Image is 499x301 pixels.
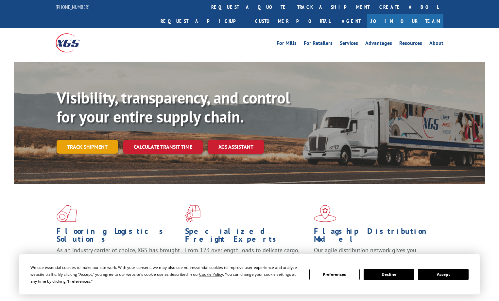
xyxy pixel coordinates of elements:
[57,140,118,154] a: Track shipment
[399,41,422,48] a: Resources
[68,278,90,284] span: Preferences
[340,41,358,48] a: Services
[19,254,480,294] div: Cookie Consent Prompt
[429,41,443,48] a: About
[250,14,335,28] a: Customer Portal
[277,41,297,48] a: For Mills
[304,41,333,48] a: For Retailers
[57,205,77,222] img: xgs-icon-total-supply-chain-intelligence-red
[185,227,309,246] h1: Specialized Freight Experts
[418,269,468,280] button: Accept
[314,227,438,246] h1: Flagship Distribution Model
[309,269,360,280] button: Preferences
[156,14,250,28] a: Request a pickup
[367,14,443,28] a: Join Our Team
[185,246,309,275] p: From 123 overlength loads to delicate cargo, our experienced staff knows the best way to move you...
[365,41,392,48] a: Advantages
[123,140,203,154] a: Calculate transit time
[314,246,434,262] span: Our agile distribution network gives you nationwide inventory management on demand.
[30,264,301,285] div: We use essential cookies to make our site work. With your consent, we may also use non-essential ...
[314,205,336,222] img: xgs-icon-flagship-distribution-model-red
[208,140,264,154] a: XGS ASSISTANT
[185,205,200,222] img: xgs-icon-focused-on-flooring-red
[364,269,414,280] button: Decline
[57,227,180,246] h1: Flooring Logistics Solutions
[57,87,290,127] b: Visibility, transparency, and control for your entire supply chain.
[56,4,90,10] a: [PHONE_NUMBER]
[335,14,367,28] a: Agent
[199,272,223,277] span: Cookie Policy
[57,246,180,270] span: As an industry carrier of choice, XGS has brought innovation and dedication to flooring logistics...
